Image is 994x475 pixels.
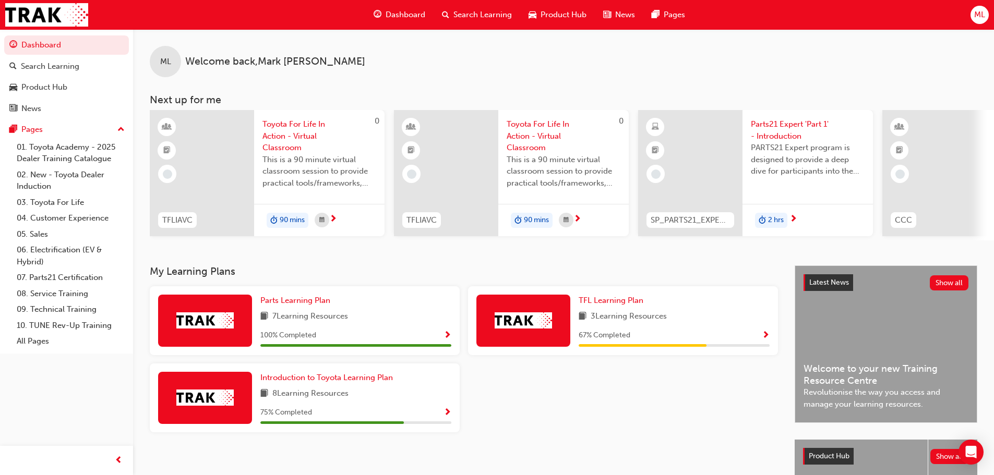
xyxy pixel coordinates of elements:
a: 0TFLIAVCToyota For Life In Action - Virtual ClassroomThis is a 90 minute virtual classroom sessio... [150,110,385,236]
span: Introduction to Toyota Learning Plan [260,373,393,382]
span: learningResourceType_INSTRUCTOR_LED-icon [163,120,171,134]
span: TFL Learning Plan [579,296,643,305]
span: search-icon [442,8,449,21]
span: news-icon [9,104,17,114]
span: This is a 90 minute virtual classroom session to provide practical tools/frameworks, behaviours a... [262,154,376,189]
span: Show Progress [444,408,451,418]
button: DashboardSearch LearningProduct HubNews [4,33,129,120]
img: Trak [5,3,88,27]
a: 09. Technical Training [13,301,129,318]
a: All Pages [13,333,129,349]
span: SP_PARTS21_EXPERTP1_1223_EL [651,214,730,226]
img: Trak [176,389,234,406]
span: Revolutionise the way you access and manage your learning resources. [804,386,968,410]
span: news-icon [603,8,611,21]
span: learningRecordVerb_NONE-icon [163,169,172,179]
span: Parts Learning Plan [260,296,330,305]
span: booktick-icon [652,144,659,157]
button: Pages [4,120,129,139]
span: Show Progress [444,331,451,340]
span: learningResourceType_INSTRUCTOR_LED-icon [896,120,903,134]
span: guage-icon [9,41,17,50]
a: TFL Learning Plan [579,295,648,307]
span: search-icon [9,62,17,71]
div: Open Intercom Messenger [959,440,984,465]
span: booktick-icon [163,144,171,157]
button: Show all [930,449,969,464]
div: Search Learning [21,60,79,72]
h3: Next up for me [133,94,994,106]
span: 90 mins [524,214,549,226]
span: Show Progress [762,331,770,340]
span: booktick-icon [408,144,415,157]
span: Search Learning [453,9,512,21]
span: pages-icon [652,8,660,21]
span: calendar-icon [564,214,569,227]
span: 67 % Completed [579,330,630,342]
a: pages-iconPages [643,4,693,26]
span: duration-icon [514,214,522,227]
span: next-icon [789,215,797,224]
span: CCC [895,214,912,226]
span: 3 Learning Resources [591,310,667,323]
span: pages-icon [9,125,17,135]
a: News [4,99,129,118]
a: 02. New - Toyota Dealer Induction [13,167,129,194]
a: news-iconNews [595,4,643,26]
span: TFLIAVC [406,214,437,226]
a: 03. Toyota For Life [13,194,129,211]
span: News [615,9,635,21]
span: PARTS21 Expert program is designed to provide a deep dive for participants into the framework and... [751,142,865,177]
span: 0 [619,116,624,126]
span: car-icon [9,83,17,92]
span: 7 Learning Resources [272,310,348,323]
a: Product Hub [4,78,129,97]
a: 06. Electrification (EV & Hybrid) [13,242,129,270]
span: learningResourceType_INSTRUCTOR_LED-icon [408,120,415,134]
a: Product HubShow all [803,448,969,465]
span: Product Hub [541,9,586,21]
a: 07. Parts21 Certification [13,270,129,286]
span: duration-icon [759,214,766,227]
a: 0TFLIAVCToyota For Life In Action - Virtual ClassroomThis is a 90 minute virtual classroom sessio... [394,110,629,236]
span: learningResourceType_ELEARNING-icon [652,120,659,134]
span: calendar-icon [319,214,325,227]
img: Trak [495,312,552,328]
span: This is a 90 minute virtual classroom session to provide practical tools/frameworks, behaviours a... [507,154,620,189]
span: Welcome to your new Training Resource Centre [804,363,968,386]
a: 08. Service Training [13,286,129,302]
a: Parts Learning Plan [260,295,334,307]
img: Trak [176,312,234,328]
span: prev-icon [115,454,123,467]
span: car-icon [529,8,536,21]
a: Introduction to Toyota Learning Plan [260,372,397,384]
span: up-icon [117,123,125,137]
span: ML [160,56,171,68]
span: Welcome back , Mark [PERSON_NAME] [185,56,365,68]
a: SP_PARTS21_EXPERTP1_1223_ELParts21 Expert 'Part 1' - IntroductionPARTS21 Expert program is design... [638,110,873,236]
span: Latest News [809,278,849,287]
span: Pages [664,9,685,21]
a: Latest NewsShow allWelcome to your new Training Resource CentreRevolutionise the way you access a... [795,265,977,423]
span: 100 % Completed [260,330,316,342]
button: Show all [930,275,969,290]
span: Dashboard [386,9,425,21]
span: Toyota For Life In Action - Virtual Classroom [262,118,376,154]
button: Show Progress [762,329,770,342]
div: Product Hub [21,81,67,93]
button: Show Progress [444,329,451,342]
div: News [21,103,41,115]
span: book-icon [579,310,586,323]
span: 8 Learning Resources [272,387,349,400]
span: learningRecordVerb_NONE-icon [651,169,661,179]
a: 04. Customer Experience [13,210,129,226]
span: 0 [375,116,379,126]
span: learningRecordVerb_NONE-icon [407,169,416,179]
span: next-icon [329,215,337,224]
span: 75 % Completed [260,407,312,419]
a: 05. Sales [13,226,129,242]
a: Search Learning [4,57,129,76]
a: car-iconProduct Hub [520,4,595,26]
span: learningRecordVerb_NONE-icon [895,169,905,179]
